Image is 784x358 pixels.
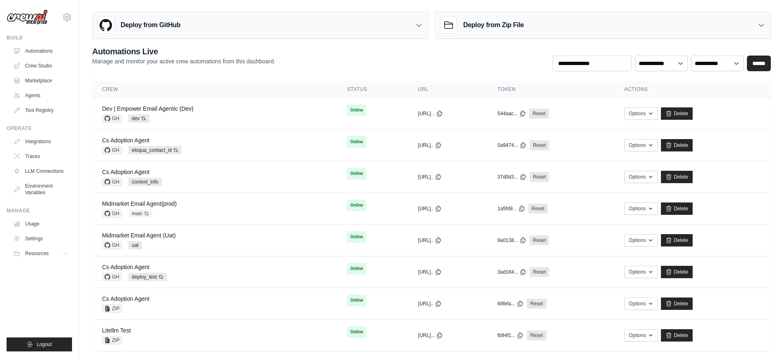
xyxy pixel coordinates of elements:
[624,202,658,215] button: Options
[10,179,72,199] a: Environment Variables
[10,59,72,72] a: Crew Studio
[624,107,658,120] button: Options
[92,46,275,57] h2: Automations Live
[128,146,181,154] span: eloqua_contact_id
[10,104,72,117] a: Tool Registry
[530,140,549,150] a: Reset
[347,105,366,116] span: Online
[102,305,122,313] span: ZIP
[10,135,72,148] a: Integrations
[7,337,72,351] button: Logout
[347,136,366,148] span: Online
[488,81,614,98] th: Token
[498,142,526,149] button: 0a9474...
[347,263,366,274] span: Online
[661,234,693,246] a: Delete
[102,232,176,239] a: Midmarket Email Agent (Uat)
[128,209,152,218] span: main
[661,107,693,120] a: Delete
[102,169,149,175] a: Cs Adoption Agent
[128,114,149,123] span: dev
[92,81,337,98] th: Crew
[25,250,49,257] span: Resources
[37,341,52,348] span: Logout
[10,74,72,87] a: Marketplace
[347,326,366,338] span: Online
[624,298,658,310] button: Options
[102,336,122,344] span: ZIP
[347,231,366,243] span: Online
[661,266,693,278] a: Delete
[528,204,548,214] a: Reset
[530,267,549,277] a: Reset
[10,247,72,260] button: Resources
[7,207,72,214] div: Manage
[102,295,149,302] a: Cs Adoption Agent
[10,165,72,178] a: LLM Connections
[102,105,193,112] a: Dev | Empower Email Agentic (Dev)
[102,264,149,270] a: Cs Adoption Agent
[10,217,72,230] a: Usage
[102,137,149,144] a: Cs Adoption Agent
[128,273,167,281] span: deploy_test
[10,150,72,163] a: Traces
[661,202,693,215] a: Delete
[463,20,524,30] h3: Deploy from Zip File
[128,241,142,249] span: uat
[498,110,526,117] button: 544aac...
[7,35,72,41] div: Build
[614,81,771,98] th: Actions
[661,139,693,151] a: Delete
[624,139,658,151] button: Options
[498,205,525,212] button: 1a5fd9...
[661,298,693,310] a: Delete
[498,174,526,180] button: 37d0d3...
[102,209,122,218] span: GH
[527,299,546,309] a: Reset
[498,237,526,244] button: 9a0138...
[408,81,488,98] th: URL
[498,332,523,339] button: fb94f1...
[624,234,658,246] button: Options
[10,44,72,58] a: Automations
[527,330,546,340] a: Reset
[347,168,366,179] span: Online
[661,171,693,183] a: Delete
[624,171,658,183] button: Options
[498,269,526,275] button: 3ad184...
[530,172,549,182] a: Reset
[102,241,122,249] span: GH
[98,17,114,33] img: GitHub Logo
[102,273,122,281] span: GH
[7,9,48,25] img: Logo
[337,81,408,98] th: Status
[102,114,122,123] span: GH
[121,20,180,30] h3: Deploy from GitHub
[624,329,658,342] button: Options
[347,200,366,211] span: Online
[10,89,72,102] a: Agents
[92,57,275,65] p: Manage and monitor your active crew automations from this dashboard.
[128,178,162,186] span: context_info
[624,266,658,278] button: Options
[102,146,122,154] span: GH
[529,109,549,119] a: Reset
[102,178,122,186] span: GH
[530,235,549,245] a: Reset
[347,295,366,306] span: Online
[102,200,177,207] a: Midmarket Email Agent(prod)
[10,232,72,245] a: Settings
[661,329,693,342] a: Delete
[498,300,523,307] button: 68fefa...
[102,327,131,334] a: Litellm Test
[7,125,72,132] div: Operate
